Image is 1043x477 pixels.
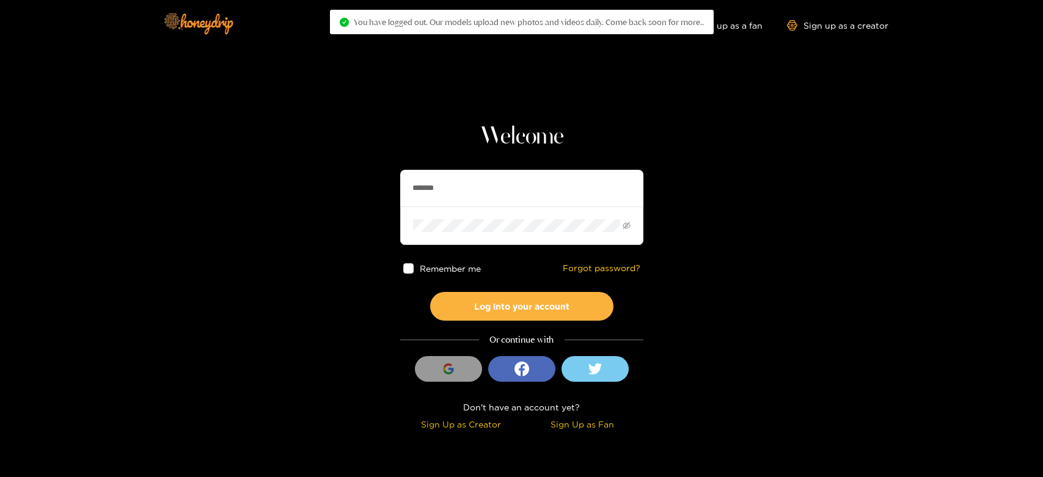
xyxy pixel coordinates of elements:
[354,17,704,27] span: You have logged out. Our models upload new photos and videos daily. Come back soon for more..
[679,20,763,31] a: Sign up as a fan
[403,417,519,431] div: Sign Up as Creator
[430,292,613,321] button: Log into your account
[400,122,643,151] h1: Welcome
[400,333,643,347] div: Or continue with
[787,20,888,31] a: Sign up as a creator
[400,400,643,414] div: Don't have an account yet?
[525,417,640,431] div: Sign Up as Fan
[340,18,349,27] span: check-circle
[623,222,631,230] span: eye-invisible
[419,264,480,273] span: Remember me
[563,263,640,274] a: Forgot password?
